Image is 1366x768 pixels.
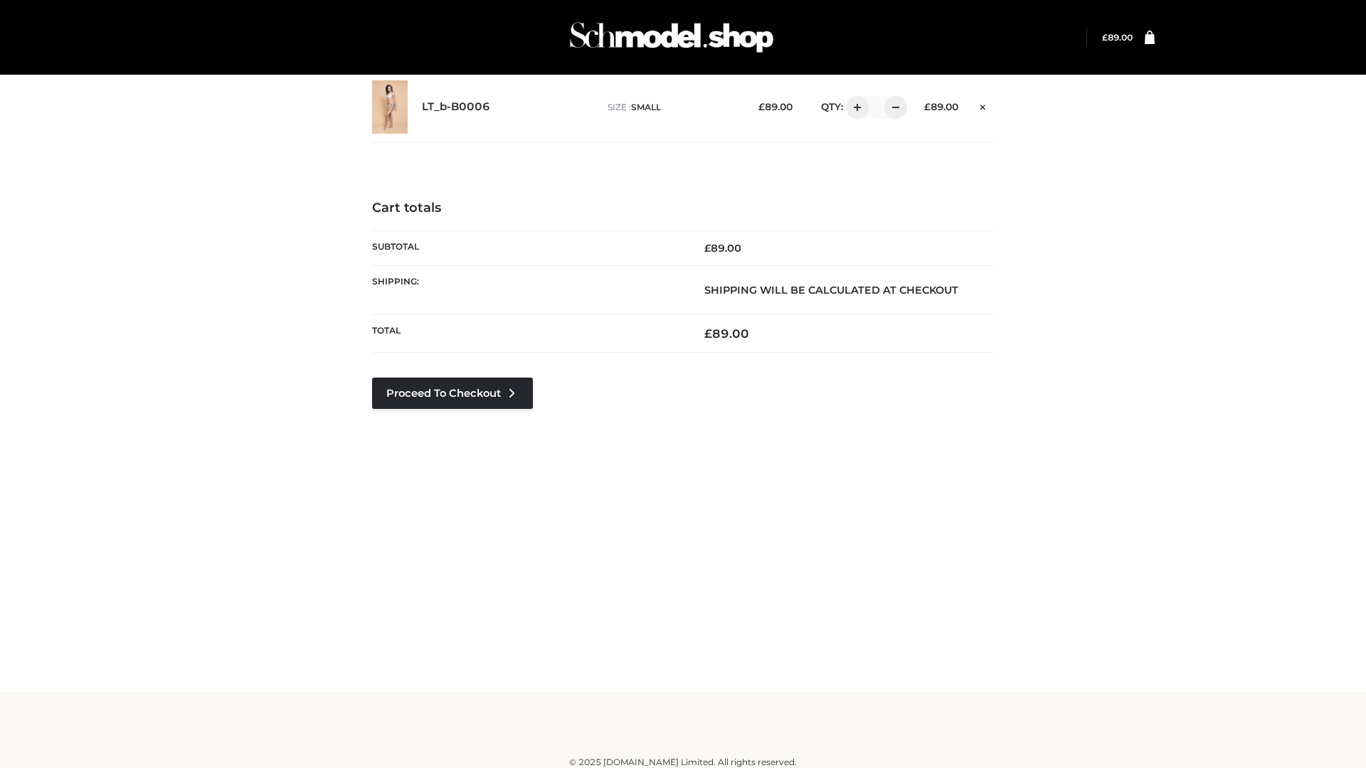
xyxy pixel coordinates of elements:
[924,101,958,112] bdi: 89.00
[1102,32,1108,43] span: £
[372,201,994,216] h4: Cart totals
[565,9,778,65] img: Schmodel Admin 964
[1102,32,1133,43] a: £89.00
[631,102,661,112] span: SMALL
[924,101,931,112] span: £
[704,326,749,341] bdi: 89.00
[372,265,683,314] th: Shipping:
[422,100,490,114] a: LT_b-B0006
[608,101,736,114] p: size :
[758,101,793,112] bdi: 89.00
[704,242,741,255] bdi: 89.00
[758,101,765,112] span: £
[372,80,408,134] img: LT_b-B0006 - SMALL
[1102,32,1133,43] bdi: 89.00
[973,96,994,114] a: Remove this item
[704,242,711,255] span: £
[704,326,712,341] span: £
[372,230,683,265] th: Subtotal
[372,378,533,409] a: Proceed to Checkout
[807,96,902,119] div: QTY:
[372,315,683,353] th: Total
[704,284,958,297] strong: Shipping will be calculated at checkout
